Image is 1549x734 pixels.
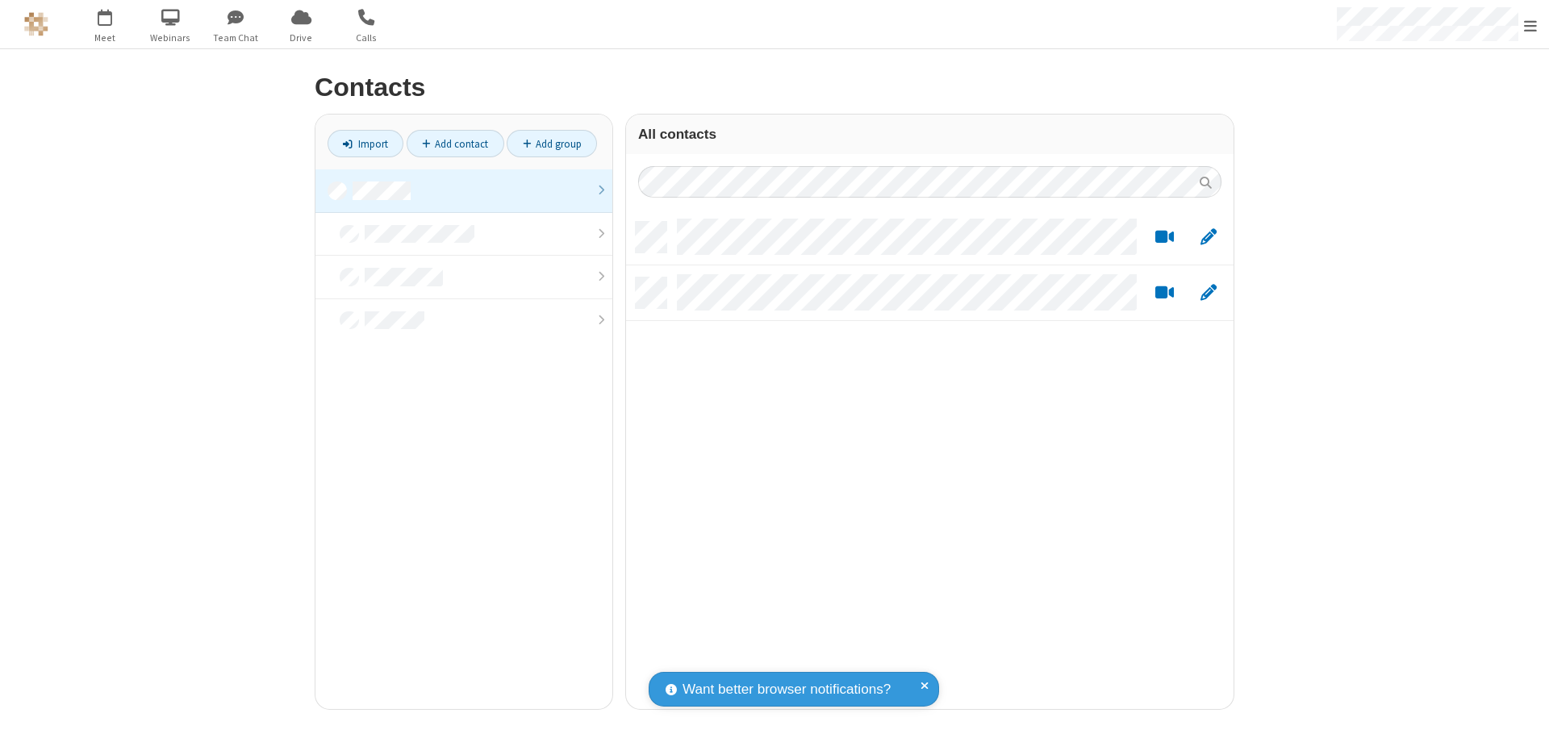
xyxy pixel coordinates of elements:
h2: Contacts [315,73,1234,102]
a: Add contact [407,130,504,157]
button: Start a video meeting [1149,227,1180,248]
img: QA Selenium DO NOT DELETE OR CHANGE [24,12,48,36]
h3: All contacts [638,127,1221,142]
span: Meet [75,31,136,45]
span: Team Chat [206,31,266,45]
iframe: Chat [1509,692,1537,723]
div: grid [626,210,1234,709]
a: Import [328,130,403,157]
button: Edit [1192,283,1224,303]
span: Calls [336,31,397,45]
span: Webinars [140,31,201,45]
span: Drive [271,31,332,45]
span: Want better browser notifications? [683,679,891,700]
button: Start a video meeting [1149,283,1180,303]
a: Add group [507,130,597,157]
button: Edit [1192,227,1224,248]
